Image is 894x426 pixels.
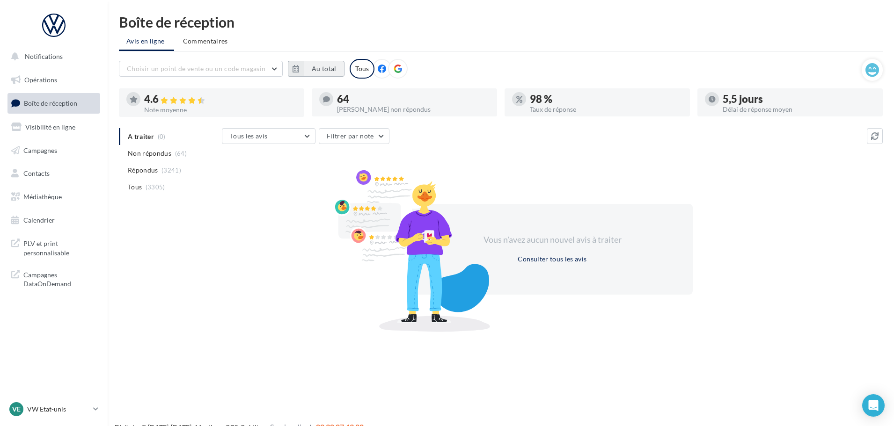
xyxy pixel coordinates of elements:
[862,394,885,417] div: Open Intercom Messenger
[337,106,490,113] div: [PERSON_NAME] non répondus
[6,93,102,113] a: Boîte de réception
[6,187,102,207] a: Médiathèque
[23,268,96,289] span: Campagnes DataOnDemand
[6,164,102,183] a: Contacts
[128,182,142,192] span: Tous
[175,150,187,157] span: (64)
[27,404,89,414] p: VW Etat-unis
[7,400,100,418] a: VE VW Etat-unis
[12,404,21,414] span: VE
[288,61,344,77] button: Au total
[119,15,883,29] div: Boîte de réception
[144,107,297,113] div: Note moyenne
[23,237,96,257] span: PLV et print personnalisable
[119,61,283,77] button: Choisir un point de vente ou un code magasin
[24,76,57,84] span: Opérations
[23,193,62,201] span: Médiathèque
[25,52,63,60] span: Notifications
[128,166,158,175] span: Répondus
[128,149,171,158] span: Non répondus
[350,59,374,79] div: Tous
[6,233,102,261] a: PLV et print personnalisable
[146,183,165,191] span: (3305)
[6,117,102,137] a: Visibilité en ligne
[530,106,682,113] div: Taux de réponse
[23,216,55,224] span: Calendrier
[6,70,102,90] a: Opérations
[23,146,57,154] span: Campagnes
[23,169,50,177] span: Contacts
[514,253,590,265] button: Consulter tous les avis
[304,61,344,77] button: Au total
[319,128,389,144] button: Filtrer par note
[183,37,228,45] span: Commentaires
[472,234,633,246] div: Vous n'avez aucun nouvel avis à traiter
[230,132,268,140] span: Tous les avis
[337,94,490,104] div: 64
[161,166,181,174] span: (3241)
[25,123,75,131] span: Visibilité en ligne
[144,94,297,105] div: 4.6
[222,128,315,144] button: Tous les avis
[127,65,265,72] span: Choisir un point de vente ou un code magasin
[723,106,875,113] div: Délai de réponse moyen
[723,94,875,104] div: 5,5 jours
[24,99,77,107] span: Boîte de réception
[6,265,102,292] a: Campagnes DataOnDemand
[6,210,102,230] a: Calendrier
[530,94,682,104] div: 98 %
[6,47,98,66] button: Notifications
[6,141,102,160] a: Campagnes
